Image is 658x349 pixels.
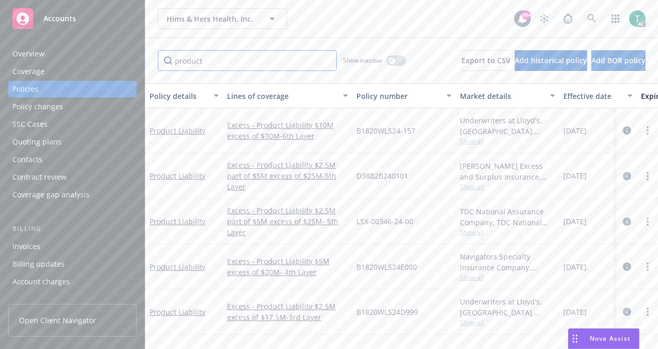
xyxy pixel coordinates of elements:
a: SSC Cases [8,116,137,133]
div: Billing updates [12,256,65,272]
input: Filter by keyword... [158,50,337,71]
div: Billing [8,224,137,234]
a: Search [581,8,602,29]
div: Underwriters at Lloyd's, [GEOGRAPHIC_DATA], [PERSON_NAME] of London, CRC Group [460,296,555,318]
a: Account charges [8,273,137,290]
a: Quoting plans [8,134,137,150]
button: Hims & Hers Health, Inc. [158,8,287,29]
button: Policy details [145,83,223,108]
div: Navigators Specialty Insurance Company, Hartford Insurance Group, CRC Group [460,251,555,273]
span: [DATE] [563,216,587,227]
a: Excess - Product Liability $5M excess of $20M- 4th Layer [227,256,348,278]
button: Effective date [559,83,637,108]
a: Report a Bug [558,8,578,29]
span: Open Client Navigator [19,315,96,326]
span: B1820WLS24D999 [356,307,418,317]
div: Drag to move [569,329,581,348]
a: Product Liability [149,262,205,272]
a: Contacts [8,151,137,168]
span: Hims & Hers Health, Inc. [167,13,256,24]
a: Policies [8,81,137,97]
a: Excess - Product Liability $10M excess of $30M-6th Layer [227,120,348,141]
button: Nova Assist [568,328,639,349]
span: LSX-00346-24-00 [356,216,413,227]
span: [DATE] [563,261,587,272]
a: Product Liability [149,307,205,317]
span: B1820WLS24E000 [356,261,417,272]
button: Lines of coverage [223,83,352,108]
a: Contract review [8,169,137,185]
a: Invoices [8,238,137,255]
a: more [641,306,654,318]
div: Account charges [12,273,70,290]
a: Stop snowing [534,8,555,29]
div: [PERSON_NAME] Excess and Surplus Insurance, Inc., [PERSON_NAME] Group, CRC Group [460,161,555,182]
span: Show all [460,137,555,146]
button: Export to CSV [461,50,511,71]
span: Show all [460,228,555,237]
a: Switch app [605,8,626,29]
div: Policy number [356,91,440,101]
div: Policy changes [12,98,63,115]
a: circleInformation [621,215,633,228]
a: Accounts [8,4,137,33]
div: Contacts [12,151,42,168]
div: SSC Cases [12,116,48,133]
span: D38B2B240101 [356,170,408,181]
a: Installment plans [8,291,137,308]
span: Accounts [43,14,76,23]
div: Effective date [563,91,621,101]
div: TDC National Assurance Company, TDC National Assurance Company, CRC Group [460,206,555,228]
a: Billing updates [8,256,137,272]
div: Installment plans [12,291,73,308]
a: Product Liability [149,126,205,136]
span: Show all [460,273,555,282]
a: Excess - Product Liability $2.5M part of $5M excess of $25M-5th Layer [227,159,348,192]
div: Policy details [149,91,207,101]
div: Market details [460,91,544,101]
span: Add BOR policy [591,55,646,65]
a: circleInformation [621,170,633,182]
a: more [641,170,654,182]
div: Policies [12,81,38,97]
a: Policy changes [8,98,137,115]
a: Product Liability [149,216,205,226]
div: Invoices [12,238,40,255]
div: Coverage gap analysis [12,186,89,203]
span: Show inactive [343,56,382,65]
a: circleInformation [621,260,633,273]
div: Coverage [12,63,44,80]
a: Overview [8,46,137,62]
span: [DATE] [563,125,587,136]
button: Policy number [352,83,456,108]
button: Add historical policy [515,50,587,71]
span: B1820WLS24-157 [356,125,415,136]
a: circleInformation [621,306,633,318]
div: Overview [12,46,44,62]
a: Coverage gap analysis [8,186,137,203]
div: 99+ [521,10,531,20]
div: Contract review [12,169,67,185]
button: Add BOR policy [591,50,646,71]
button: Market details [456,83,559,108]
span: Show all [460,182,555,191]
span: Export to CSV [461,55,511,65]
span: Nova Assist [590,334,631,343]
img: photo [629,10,646,27]
a: Excess - Product Liability $2.5M excess of $17.5M-3rd Layer [227,301,348,323]
a: Coverage [8,63,137,80]
div: Underwriters at Lloyd's, [GEOGRAPHIC_DATA], [PERSON_NAME] of London, CRC Group [460,115,555,137]
a: Product Liability [149,171,205,181]
a: more [641,124,654,137]
span: Add historical policy [515,55,587,65]
a: more [641,215,654,228]
div: Quoting plans [12,134,62,150]
span: [DATE] [563,307,587,317]
a: Excess - Product Liability $2.5M part of $5M excess of $25M- 5th Layer [227,205,348,238]
div: Lines of coverage [227,91,337,101]
span: [DATE] [563,170,587,181]
span: Show all [460,318,555,327]
a: circleInformation [621,124,633,137]
a: more [641,260,654,273]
